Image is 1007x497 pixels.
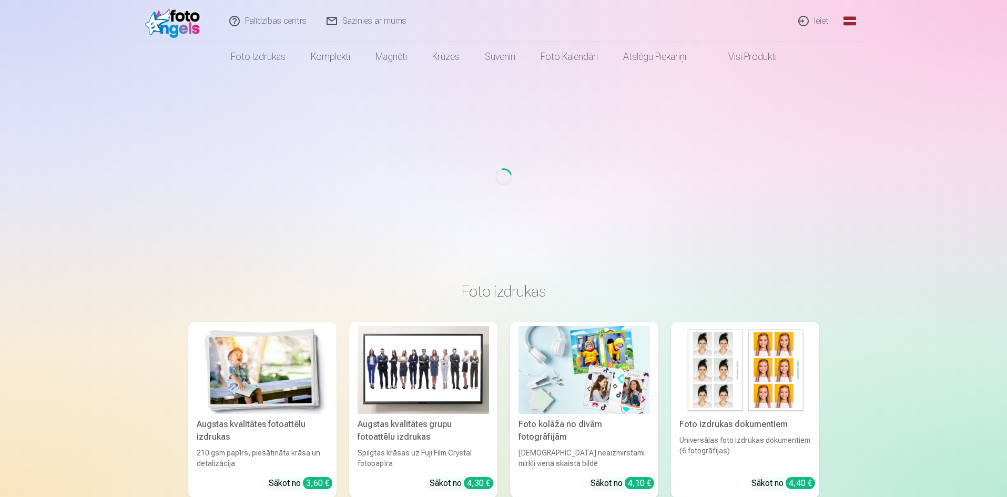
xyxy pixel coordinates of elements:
[528,42,611,72] a: Foto kalendāri
[675,418,815,431] div: Foto izdrukas dokumentiem
[303,477,332,489] div: 3,60 €
[751,477,815,490] div: Sākot no
[358,326,489,414] img: Augstas kvalitātes grupu fotoattēlu izdrukas
[514,418,654,443] div: Foto kolāža no divām fotogrāfijām
[464,477,493,489] div: 4,30 €
[472,42,528,72] a: Suvenīri
[298,42,363,72] a: Komplekti
[363,42,420,72] a: Magnēti
[786,477,815,489] div: 4,40 €
[430,477,493,490] div: Sākot no
[420,42,472,72] a: Krūzes
[353,418,493,443] div: Augstas kvalitātes grupu fotoattēlu izdrukas
[625,477,654,489] div: 4,10 €
[591,477,654,490] div: Sākot no
[218,42,298,72] a: Foto izdrukas
[679,326,811,414] img: Foto izdrukas dokumentiem
[192,418,332,443] div: Augstas kvalitātes fotoattēlu izdrukas
[192,448,332,469] div: 210 gsm papīrs, piesātināta krāsa un detalizācija
[353,448,493,469] div: Spilgtas krāsas uz Fuji Film Crystal fotopapīra
[675,435,815,469] div: Universālas foto izdrukas dokumentiem (6 fotogrāfijas)
[269,477,332,490] div: Sākot no
[699,42,789,72] a: Visi produkti
[197,282,811,301] h3: Foto izdrukas
[518,326,650,414] img: Foto kolāža no divām fotogrāfijām
[514,448,654,469] div: [DEMOGRAPHIC_DATA] neaizmirstami mirkļi vienā skaistā bildē
[145,4,206,38] img: /fa1
[197,326,328,414] img: Augstas kvalitātes fotoattēlu izdrukas
[611,42,699,72] a: Atslēgu piekariņi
